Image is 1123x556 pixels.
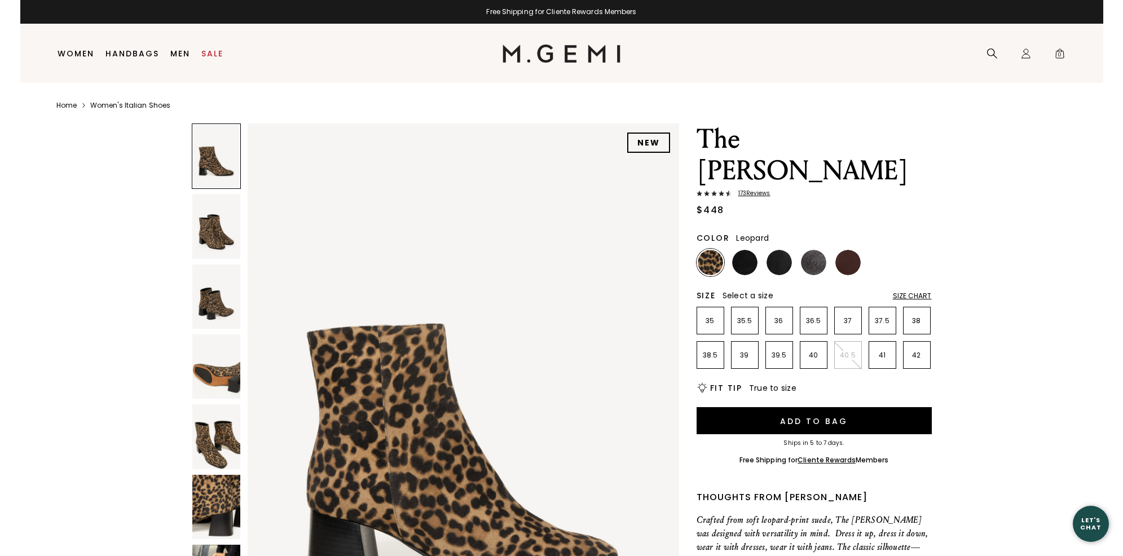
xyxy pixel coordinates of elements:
[697,316,724,325] p: 35
[697,291,716,300] h2: Size
[1054,50,1065,61] span: 0
[697,190,932,199] a: 173Reviews
[90,101,170,110] a: Women's Italian Shoes
[801,250,826,275] img: Dark Gunmetal Nappa
[732,250,758,275] img: Black Suede
[736,232,769,244] span: Leopard
[904,316,930,325] p: 38
[201,49,223,58] a: Sale
[192,404,241,469] img: The Cristina
[732,351,758,360] p: 39
[20,7,1103,16] div: Free Shipping for Cliente Rewards Members
[697,233,730,242] h2: Color
[697,491,932,504] div: Thoughts from [PERSON_NAME]
[800,316,827,325] p: 36.5
[192,334,241,399] img: The Cristina
[749,382,796,394] span: True to size
[869,351,896,360] p: 41
[698,250,723,275] img: Leopard
[835,250,861,275] img: Chocolate Nappa
[893,292,932,301] div: Size Chart
[697,407,932,434] button: Add to Bag
[170,49,190,58] a: Men
[835,351,861,360] p: 40.5
[1073,517,1109,531] div: Let's Chat
[723,290,773,301] span: Select a size
[869,316,896,325] p: 37.5
[697,351,724,360] p: 38.5
[105,49,159,58] a: Handbags
[697,123,932,187] h1: The [PERSON_NAME]
[904,351,930,360] p: 42
[835,316,861,325] p: 37
[798,455,856,465] a: Cliente Rewards
[192,194,241,258] img: The Cristina
[697,440,932,447] div: Ships in 5 to 7 days.
[56,101,77,110] a: Home
[697,204,724,217] div: $448
[800,351,827,360] p: 40
[732,190,770,197] span: 173 Review s
[767,250,792,275] img: Black Nappa
[710,383,742,392] h2: Fit Tip
[503,45,620,63] img: M.Gemi
[766,351,792,360] p: 39.5
[192,264,241,329] img: The Cristina
[627,133,670,153] div: NEW
[739,456,889,465] div: Free Shipping for Members
[192,475,241,539] img: The Cristina
[732,316,758,325] p: 35.5
[766,316,792,325] p: 36
[58,49,94,58] a: Women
